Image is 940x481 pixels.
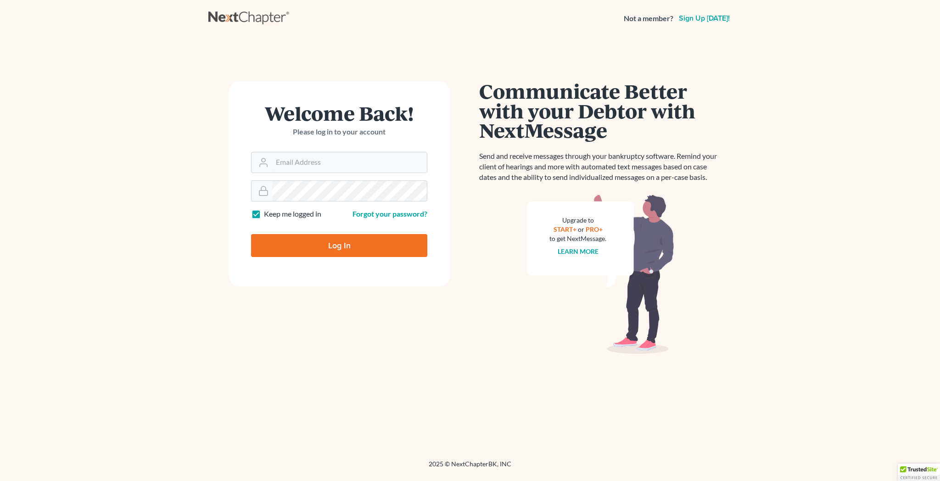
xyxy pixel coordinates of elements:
div: TrustedSite Certified [898,464,940,481]
h1: Communicate Better with your Debtor with NextMessage [479,81,722,140]
p: Send and receive messages through your bankruptcy software. Remind your client of hearings and mo... [479,151,722,183]
div: to get NextMessage. [549,234,606,243]
a: PRO+ [586,225,603,233]
a: Learn more [558,247,599,255]
label: Keep me logged in [264,209,321,219]
h1: Welcome Back! [251,103,427,123]
a: START+ [554,225,576,233]
div: Upgrade to [549,216,606,225]
strong: Not a member? [624,13,673,24]
input: Email Address [272,152,427,173]
input: Log In [251,234,427,257]
p: Please log in to your account [251,127,427,137]
span: or [578,225,584,233]
a: Sign up [DATE]! [677,15,732,22]
a: Forgot your password? [352,209,427,218]
div: 2025 © NextChapterBK, INC [208,459,732,476]
img: nextmessage_bg-59042aed3d76b12b5cd301f8e5b87938c9018125f34e5fa2b7a6b67550977c72.svg [527,194,674,354]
